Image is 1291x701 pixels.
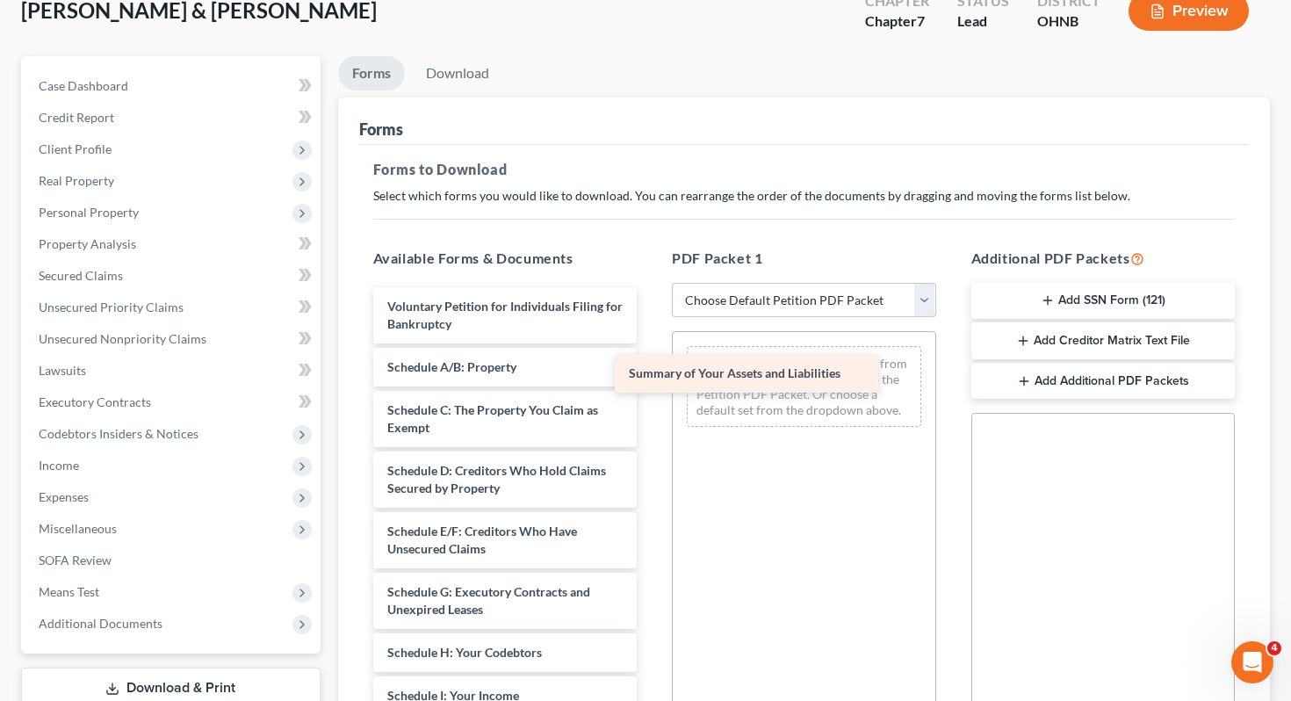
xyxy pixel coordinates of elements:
span: Miscellaneous [39,521,117,536]
span: 4 [1267,641,1281,655]
div: Forms [359,119,403,140]
button: Add Additional PDF Packets [971,363,1236,400]
span: Credit Report [39,110,114,125]
span: Personal Property [39,205,139,220]
div: Drag-and-drop in any documents from the left. These will be merged into the Petition PDF Packet. ... [687,346,921,427]
div: Lead [957,11,1009,32]
span: Executory Contracts [39,394,151,409]
span: Unsecured Nonpriority Claims [39,331,206,346]
a: Executory Contracts [25,387,321,418]
div: OHNB [1037,11,1100,32]
span: Expenses [39,489,89,504]
span: Client Profile [39,141,112,156]
span: Lawsuits [39,363,86,378]
h5: Available Forms & Documents [373,248,638,269]
a: Unsecured Priority Claims [25,292,321,323]
span: Voluntary Petition for Individuals Filing for Bankruptcy [387,299,623,331]
span: Summary of Your Assets and Liabilities [629,365,840,380]
a: Property Analysis [25,228,321,260]
span: Codebtors Insiders & Notices [39,426,198,441]
a: Credit Report [25,102,321,134]
a: SOFA Review [25,545,321,576]
div: Chapter [865,11,929,32]
span: Property Analysis [39,236,136,251]
span: Real Property [39,173,114,188]
h5: Forms to Download [373,159,1236,180]
button: Add SSN Form (121) [971,283,1236,320]
h5: PDF Packet 1 [672,248,936,269]
span: Schedule A/B: Property [387,359,516,374]
a: Forms [338,56,405,90]
span: Additional Documents [39,616,162,631]
span: Means Test [39,584,99,599]
p: Select which forms you would like to download. You can rearrange the order of the documents by dr... [373,187,1236,205]
span: Income [39,458,79,473]
a: Download [412,56,503,90]
a: Secured Claims [25,260,321,292]
span: 7 [917,12,925,29]
button: Add Creditor Matrix Text File [971,322,1236,359]
span: SOFA Review [39,553,112,567]
span: Schedule C: The Property You Claim as Exempt [387,402,598,435]
iframe: Intercom live chat [1231,641,1273,683]
a: Lawsuits [25,355,321,387]
a: Case Dashboard [25,70,321,102]
span: Case Dashboard [39,78,128,93]
span: Schedule G: Executory Contracts and Unexpired Leases [387,584,590,617]
span: Schedule D: Creditors Who Hold Claims Secured by Property [387,463,606,495]
span: Unsecured Priority Claims [39,300,184,314]
span: Secured Claims [39,268,123,283]
a: Unsecured Nonpriority Claims [25,323,321,355]
span: Schedule E/F: Creditors Who Have Unsecured Claims [387,524,577,556]
h5: Additional PDF Packets [971,248,1236,269]
span: Schedule H: Your Codebtors [387,645,542,660]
